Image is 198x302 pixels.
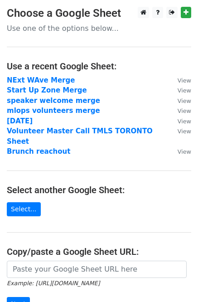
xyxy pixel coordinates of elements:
small: View [178,148,191,155]
small: View [178,128,191,135]
a: View [169,147,191,156]
small: View [178,107,191,114]
a: Start Up Zone Merge [7,86,87,94]
small: View [178,87,191,94]
p: Use one of the options below... [7,24,191,33]
a: Brunch reachout [7,147,70,156]
input: Paste your Google Sheet URL here [7,261,187,278]
h4: Select another Google Sheet: [7,185,191,195]
h3: Choose a Google Sheet [7,7,191,20]
a: [DATE] [7,117,33,125]
a: View [169,107,191,115]
a: Select... [7,202,41,216]
a: NExt WAve Merge [7,76,75,84]
a: View [169,97,191,105]
a: Volunteer Master Call TMLS TORONTO Sheet [7,127,153,146]
iframe: Chat Widget [153,258,198,302]
small: View [178,118,191,125]
a: speaker welcome merge [7,97,100,105]
small: Example: [URL][DOMAIN_NAME] [7,280,100,287]
h4: Copy/paste a Google Sheet URL: [7,246,191,257]
a: View [169,127,191,135]
a: mlops volunteers merge [7,107,100,115]
h4: Use a recent Google Sheet: [7,61,191,72]
a: View [169,117,191,125]
small: View [178,97,191,104]
a: View [169,76,191,84]
small: View [178,77,191,84]
a: View [169,86,191,94]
